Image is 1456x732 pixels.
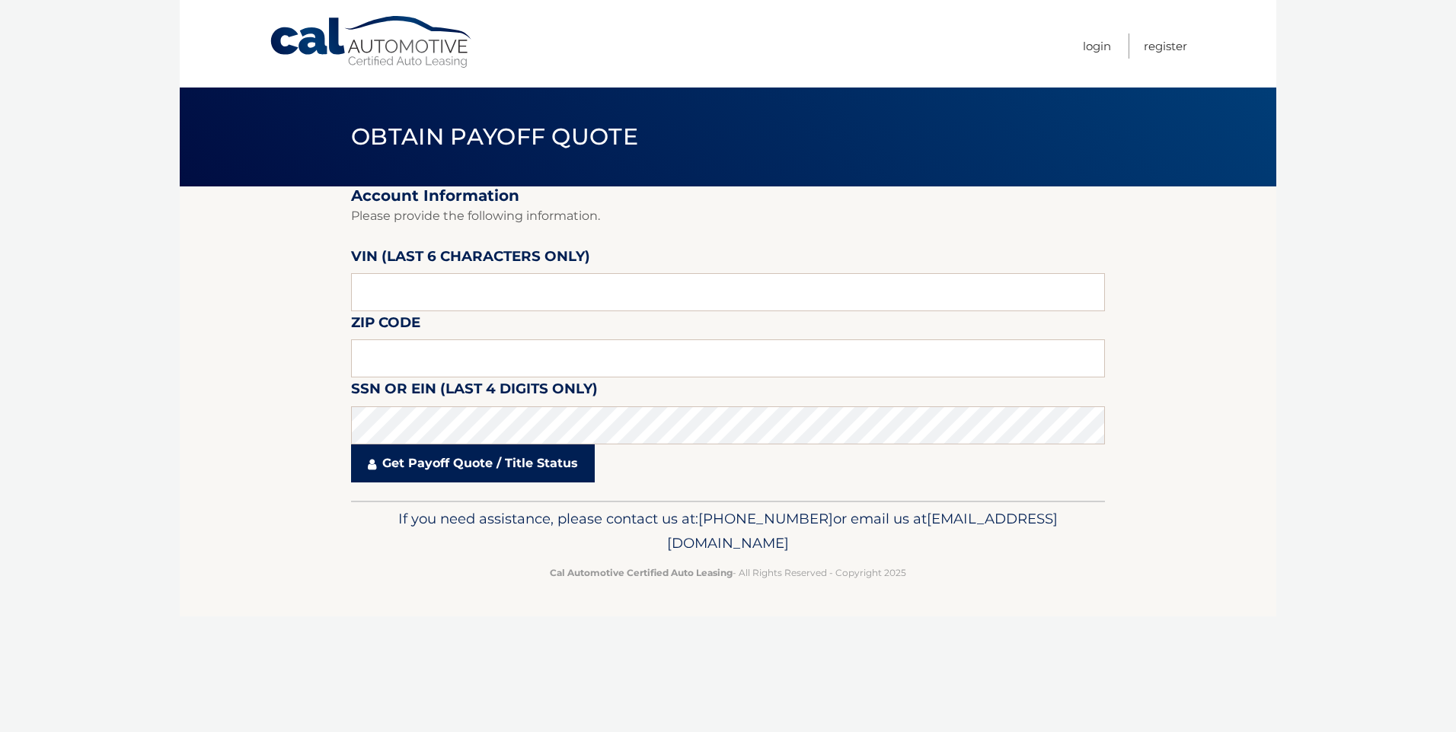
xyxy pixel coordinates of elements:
strong: Cal Automotive Certified Auto Leasing [550,567,733,578]
p: Please provide the following information. [351,205,1105,227]
p: - All Rights Reserved - Copyright 2025 [361,565,1095,581]
span: Obtain Payoff Quote [351,123,638,151]
span: [PHONE_NUMBER] [698,510,833,527]
p: If you need assistance, please contact us at: or email us at [361,507,1095,555]
a: Get Payoff Quote / Title Status [351,444,595,482]
label: VIN (last 6 characters only) [351,245,590,273]
label: Zip Code [351,311,420,339]
label: SSN or EIN (last 4 digits only) [351,377,598,406]
a: Register [1144,33,1187,59]
a: Login [1083,33,1111,59]
h2: Account Information [351,186,1105,205]
a: Cal Automotive [269,15,474,69]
